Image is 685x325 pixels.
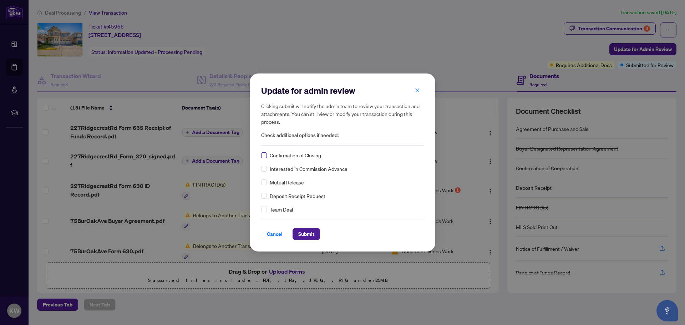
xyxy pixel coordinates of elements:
[270,151,321,159] span: Confirmation of Closing
[415,88,420,93] span: close
[270,165,347,173] span: Interested in Commission Advance
[293,228,320,240] button: Submit
[270,192,325,200] span: Deposit Receipt Request
[261,102,424,126] h5: Clicking submit will notify the admin team to review your transaction and attachments. You can st...
[261,131,424,139] span: Check additional options if needed:
[270,205,293,213] span: Team Deal
[267,228,283,240] span: Cancel
[261,228,288,240] button: Cancel
[261,85,424,96] h2: Update for admin review
[656,300,678,321] button: Open asap
[298,228,314,240] span: Submit
[270,178,304,186] span: Mutual Release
